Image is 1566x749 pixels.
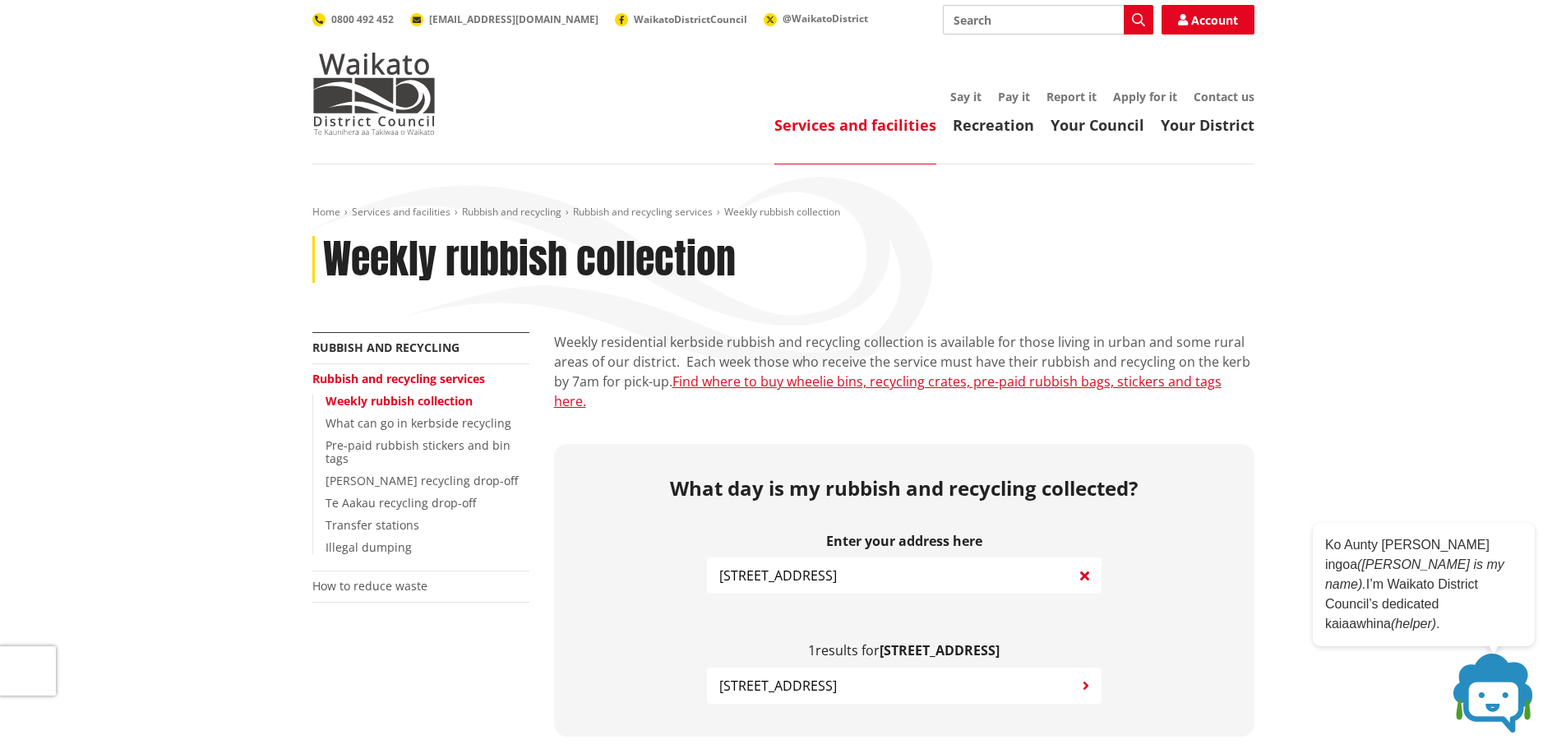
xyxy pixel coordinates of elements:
[707,534,1102,549] label: Enter your address here
[312,53,436,135] img: Waikato District Council - Te Kaunihera aa Takiwaa o Waikato
[774,115,936,135] a: Services and facilities
[326,473,518,488] a: [PERSON_NAME] recycling drop-off
[326,539,412,555] a: Illegal dumping
[943,5,1153,35] input: Search input
[410,12,598,26] a: [EMAIL_ADDRESS][DOMAIN_NAME]
[326,415,511,431] a: What can go in kerbside recycling
[312,578,427,594] a: How to reduce waste
[764,12,868,25] a: @WaikatoDistrict
[429,12,598,26] span: [EMAIL_ADDRESS][DOMAIN_NAME]
[573,205,713,219] a: Rubbish and recycling services
[312,371,485,386] a: Rubbish and recycling services
[566,477,1242,501] h2: What day is my rubbish and recycling collected?
[953,115,1034,135] a: Recreation
[352,205,450,219] a: Services and facilities
[1113,89,1177,104] a: Apply for it
[326,393,473,409] a: Weekly rubbish collection
[323,236,736,284] h1: Weekly rubbish collection
[1051,115,1144,135] a: Your Council
[808,641,815,659] span: 1
[326,517,419,533] a: Transfer stations
[1194,89,1254,104] a: Contact us
[331,12,394,26] span: 0800 492 452
[615,12,747,26] a: WaikatoDistrictCouncil
[783,12,868,25] span: @WaikatoDistrict
[1325,535,1522,634] p: Ko Aunty [PERSON_NAME] ingoa I’m Waikato District Council’s dedicated kaiaawhina .
[1325,557,1504,591] em: ([PERSON_NAME] is my name).
[724,205,840,219] span: Weekly rubbish collection
[634,12,747,26] span: WaikatoDistrictCouncil
[312,206,1254,220] nav: breadcrumb
[326,437,510,467] a: Pre-paid rubbish stickers and bin tags
[554,332,1254,411] p: Weekly residential kerbside rubbish and recycling collection is available for those living in urb...
[1046,89,1097,104] a: Report it
[998,89,1030,104] a: Pay it
[554,372,1222,410] a: Find where to buy wheelie bins, recycling crates, pre-paid rubbish bags, stickers and tags here.
[312,340,460,355] a: Rubbish and recycling
[1391,617,1436,631] em: (helper)
[1161,115,1254,135] a: Your District
[462,205,561,219] a: Rubbish and recycling
[707,668,1102,704] button: [STREET_ADDRESS]
[707,643,1102,659] p: results for
[880,641,1000,659] b: [STREET_ADDRESS]
[719,676,837,696] span: [STREET_ADDRESS]
[312,12,394,26] a: 0800 492 452
[950,89,982,104] a: Say it
[312,205,340,219] a: Home
[326,495,476,511] a: Te Aakau recycling drop-off
[1162,5,1254,35] a: Account
[707,557,1102,594] input: e.g. Duke Street NGARUAWAHIA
